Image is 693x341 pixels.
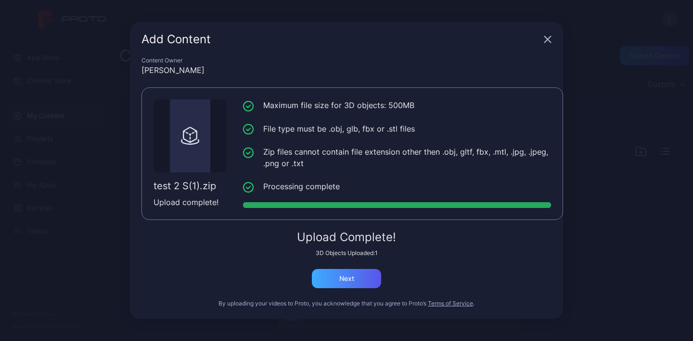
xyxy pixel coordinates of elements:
[243,181,551,193] li: Processing complete
[141,249,552,257] div: 3D Objects Uploaded: 1
[154,180,227,192] div: test 2 S(1).zip
[141,64,552,76] div: [PERSON_NAME]
[141,231,552,243] div: Upload Complete!
[243,146,551,169] li: Zip files cannot contain file extension other then .obj, gltf, fbx, .mtl, .jpg, .jpeg, .png or .txt
[339,275,354,282] div: Next
[141,57,552,64] div: Content Owner
[154,196,227,208] div: Upload complete!
[243,99,551,111] li: Maximum file size for 3D objects: 500MB
[428,300,473,307] button: Terms of Service
[243,123,551,135] li: File type must be .obj, glb, fbx or .stl files
[141,300,552,307] div: By uploading your videos to Proto, you acknowledge that you agree to Proto’s .
[141,34,540,45] div: Add Content
[312,269,381,288] button: Next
